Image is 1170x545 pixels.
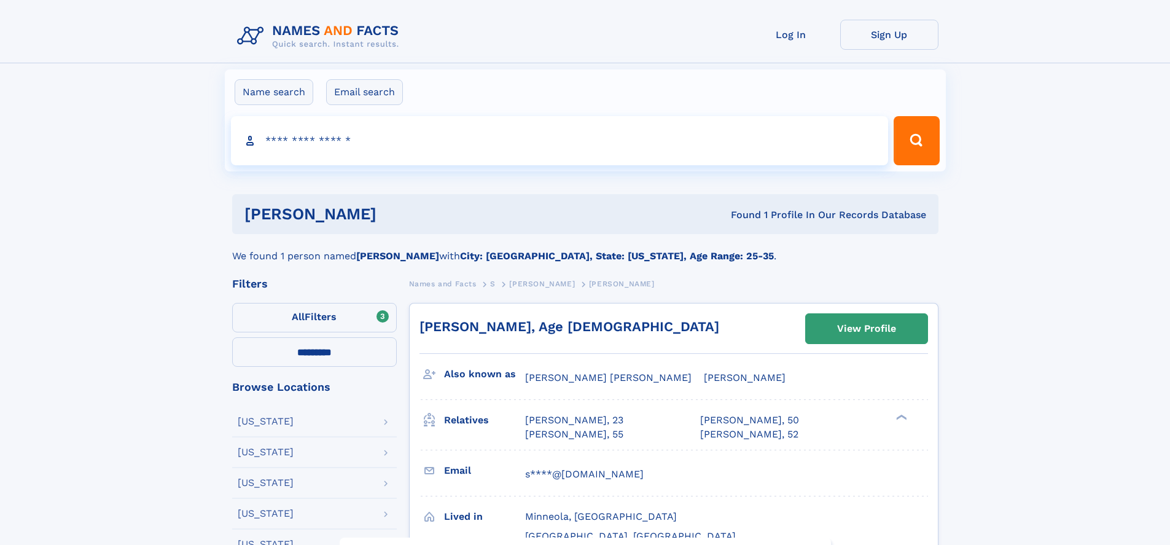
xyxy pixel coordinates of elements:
a: Sign Up [840,20,938,50]
a: Log In [742,20,840,50]
h3: Email [444,460,525,481]
label: Email search [326,79,403,105]
a: [PERSON_NAME] [509,276,575,291]
h3: Lived in [444,506,525,527]
div: Found 1 Profile In Our Records Database [553,208,926,222]
div: [US_STATE] [238,509,294,519]
span: [GEOGRAPHIC_DATA], [GEOGRAPHIC_DATA] [525,530,736,542]
label: Name search [235,79,313,105]
div: ❯ [893,414,908,421]
h3: Relatives [444,410,525,431]
a: [PERSON_NAME], 55 [525,428,623,441]
div: View Profile [837,315,896,343]
span: [PERSON_NAME] [509,280,575,288]
b: [PERSON_NAME] [356,250,439,262]
span: [PERSON_NAME] [704,372,786,383]
a: S [490,276,496,291]
div: We found 1 person named with . [232,234,938,264]
div: [US_STATE] [238,417,294,426]
span: S [490,280,496,288]
a: View Profile [806,314,927,343]
a: [PERSON_NAME], Age [DEMOGRAPHIC_DATA] [419,319,719,334]
span: All [292,311,305,323]
div: Filters [232,278,397,289]
button: Search Button [894,116,939,165]
div: [US_STATE] [238,478,294,488]
span: Minneola, [GEOGRAPHIC_DATA] [525,511,677,522]
a: Names and Facts [409,276,477,291]
span: [PERSON_NAME] [PERSON_NAME] [525,372,692,383]
label: Filters [232,303,397,332]
h3: Also known as [444,364,525,385]
h1: [PERSON_NAME] [244,206,554,222]
a: [PERSON_NAME], 23 [525,414,623,427]
b: City: [GEOGRAPHIC_DATA], State: [US_STATE], Age Range: 25-35 [460,250,774,262]
a: [PERSON_NAME], 50 [700,414,799,427]
input: search input [231,116,889,165]
a: [PERSON_NAME], 52 [700,428,798,441]
div: Browse Locations [232,382,397,393]
div: [US_STATE] [238,447,294,457]
img: Logo Names and Facts [232,20,409,53]
span: [PERSON_NAME] [589,280,655,288]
